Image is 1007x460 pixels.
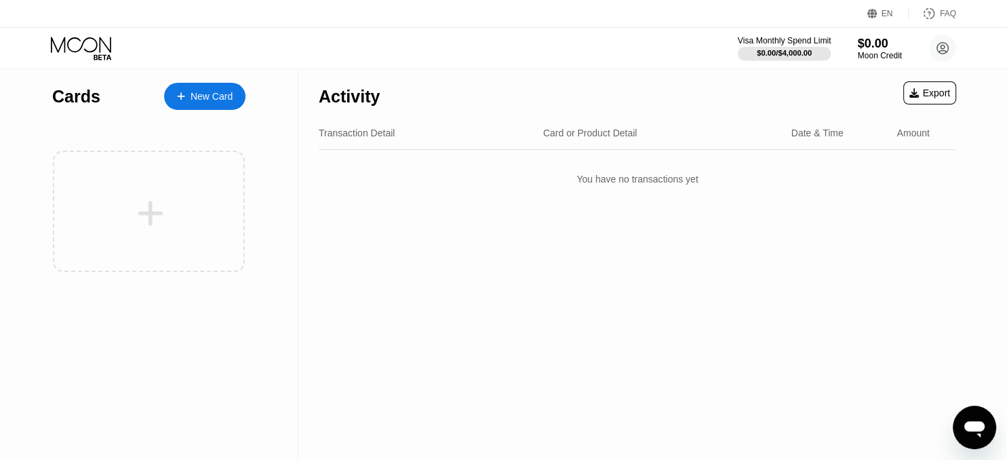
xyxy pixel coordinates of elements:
[738,36,831,45] div: Visa Monthly Spend Limit
[52,87,100,107] div: Cards
[867,7,909,20] div: EN
[319,87,380,107] div: Activity
[791,128,844,138] div: Date & Time
[164,83,245,110] div: New Card
[757,49,812,57] div: $0.00 / $4,000.00
[858,51,902,60] div: Moon Credit
[191,91,233,102] div: New Card
[319,160,956,198] div: You have no transactions yet
[882,9,893,18] div: EN
[940,9,956,18] div: FAQ
[909,88,950,98] div: Export
[858,37,902,60] div: $0.00Moon Credit
[897,128,930,138] div: Amount
[543,128,637,138] div: Card or Product Detail
[858,37,902,51] div: $0.00
[909,7,956,20] div: FAQ
[953,406,996,449] iframe: Button to launch messaging window
[319,128,395,138] div: Transaction Detail
[738,36,830,60] div: Visa Monthly Spend Limit$0.00/$4,000.00
[903,81,956,104] div: Export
